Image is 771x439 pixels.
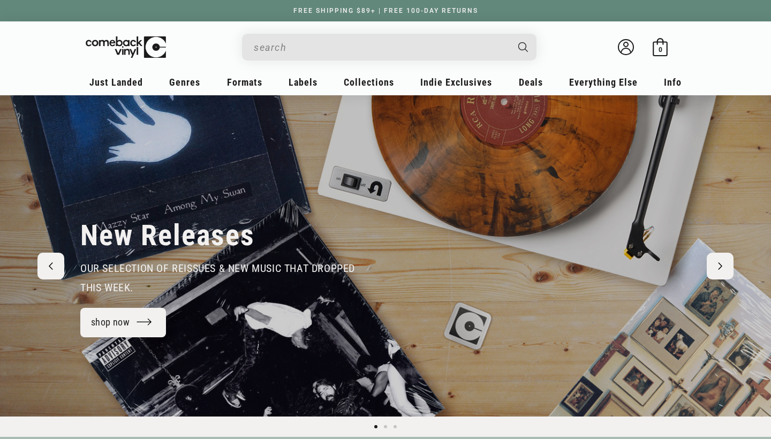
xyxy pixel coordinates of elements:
button: Load slide 3 of 3 [390,422,400,432]
h2: New Releases [80,218,255,253]
span: Info [664,77,682,88]
span: 0 [659,46,662,54]
span: Genres [169,77,200,88]
button: Load slide 1 of 3 [371,422,381,432]
div: Search [242,34,536,60]
button: Next slide [707,253,734,279]
span: Collections [344,77,394,88]
span: Labels [289,77,318,88]
span: Formats [227,77,262,88]
span: Just Landed [89,77,143,88]
input: search [254,36,508,58]
span: Everything Else [569,77,638,88]
button: Previous slide [37,253,64,279]
button: Search [509,34,538,60]
button: Load slide 2 of 3 [381,422,390,432]
span: Indie Exclusives [420,77,492,88]
span: Deals [519,77,543,88]
a: FREE SHIPPING $89+ | FREE 100-DAY RETURNS [283,7,489,14]
span: our selection of reissues & new music that dropped this week. [80,262,355,294]
a: shop now [80,308,166,337]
